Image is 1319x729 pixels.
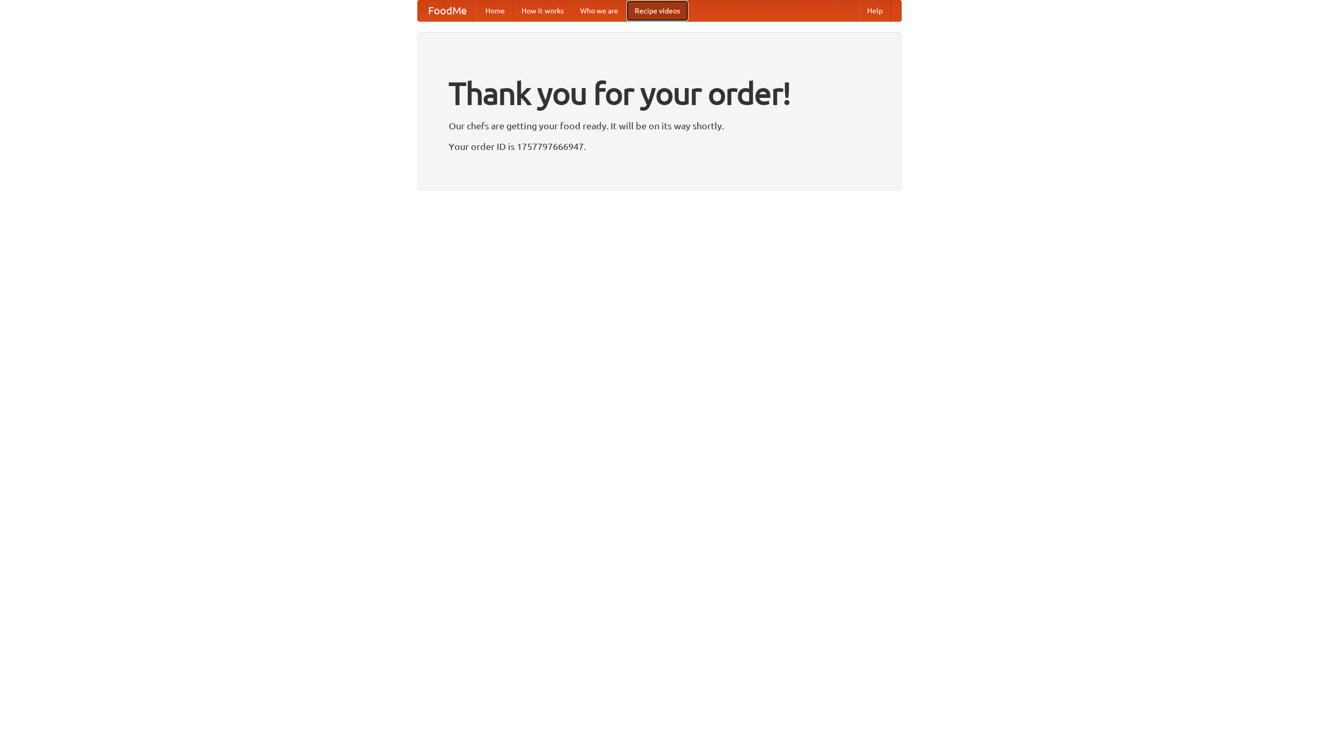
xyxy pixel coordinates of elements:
a: FoodMe [418,1,477,21]
a: Help [859,1,891,21]
p: Your order ID is 1757797666947. [449,139,870,154]
a: Who we are [572,1,627,21]
a: How it works [513,1,572,21]
p: Our chefs are getting your food ready. It will be on its way shortly. [449,118,870,133]
a: Home [477,1,513,21]
h1: Thank you for your order! [449,69,870,118]
a: Recipe videos [627,1,688,21]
